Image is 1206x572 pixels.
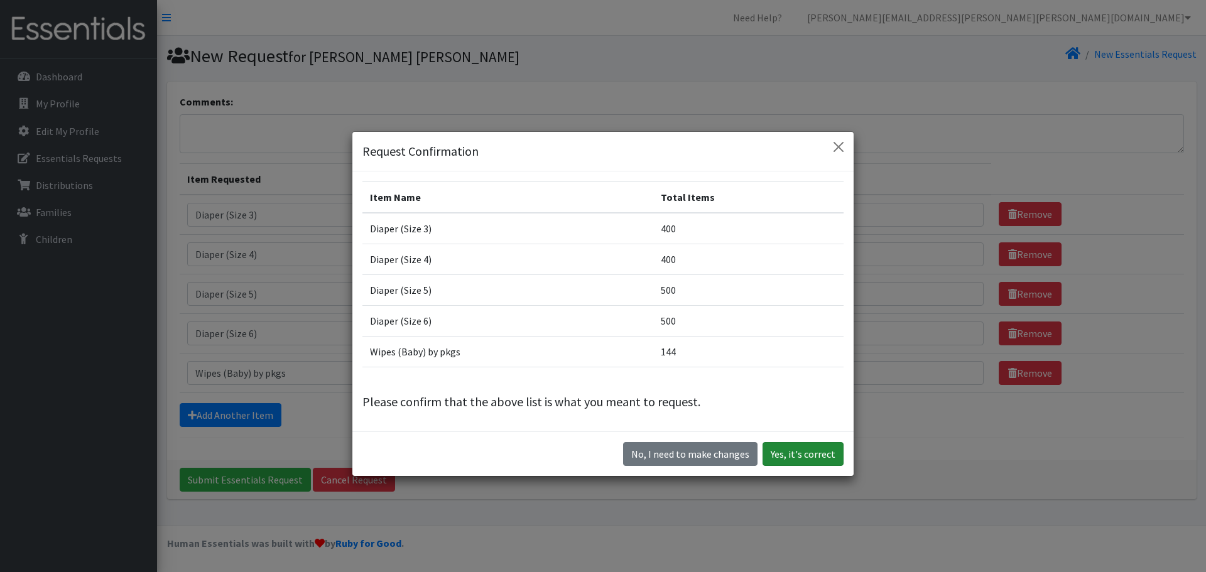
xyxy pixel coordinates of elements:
td: 500 [653,274,844,305]
h5: Request Confirmation [362,142,479,161]
th: Item Name [362,181,653,213]
td: Diaper (Size 6) [362,305,653,336]
td: 400 [653,213,844,244]
button: Close [828,137,849,157]
button: Yes, it's correct [763,442,844,466]
button: No I need to make changes [623,442,758,466]
td: Diaper (Size 3) [362,213,653,244]
th: Total Items [653,181,844,213]
td: 400 [653,244,844,274]
td: 500 [653,305,844,336]
td: 144 [653,336,844,367]
td: Diaper (Size 4) [362,244,653,274]
p: Please confirm that the above list is what you meant to request. [362,392,844,411]
td: Wipes (Baby) by pkgs [362,336,653,367]
td: Diaper (Size 5) [362,274,653,305]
